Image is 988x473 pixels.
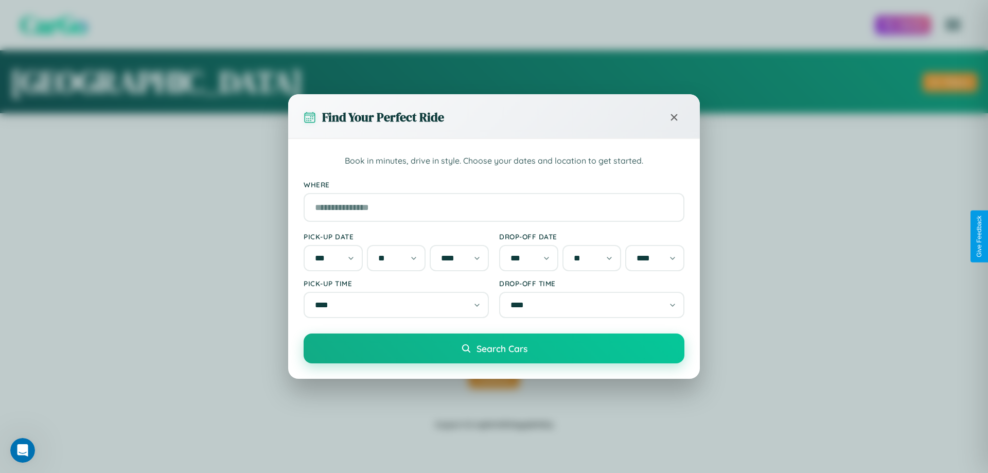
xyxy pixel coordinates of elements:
[499,279,684,288] label: Drop-off Time
[499,232,684,241] label: Drop-off Date
[304,232,489,241] label: Pick-up Date
[477,343,527,354] span: Search Cars
[304,180,684,189] label: Where
[304,154,684,168] p: Book in minutes, drive in style. Choose your dates and location to get started.
[322,109,444,126] h3: Find Your Perfect Ride
[304,334,684,363] button: Search Cars
[304,279,489,288] label: Pick-up Time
